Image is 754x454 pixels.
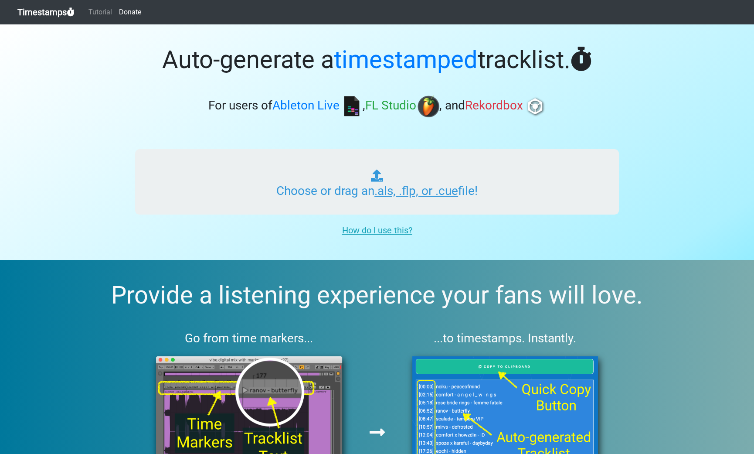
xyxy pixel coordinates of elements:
[465,99,523,113] span: Rekordbox
[391,331,619,346] h3: ...to timestamps. Instantly.
[334,45,478,74] span: timestamped
[524,96,546,117] img: rb.png
[418,96,439,117] img: fl.png
[342,225,412,236] u: How do I use this?
[135,331,363,346] h3: Go from time markers...
[135,45,619,75] h1: Auto-generate a tracklist.
[115,3,145,21] a: Donate
[17,3,75,21] a: Timestamps
[21,281,733,310] h2: Provide a listening experience your fans will love.
[85,3,115,21] a: Tutorial
[341,96,363,117] img: ableton.png
[365,99,416,113] span: FL Studio
[272,99,340,113] span: Ableton Live
[135,96,619,117] h3: For users of , , and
